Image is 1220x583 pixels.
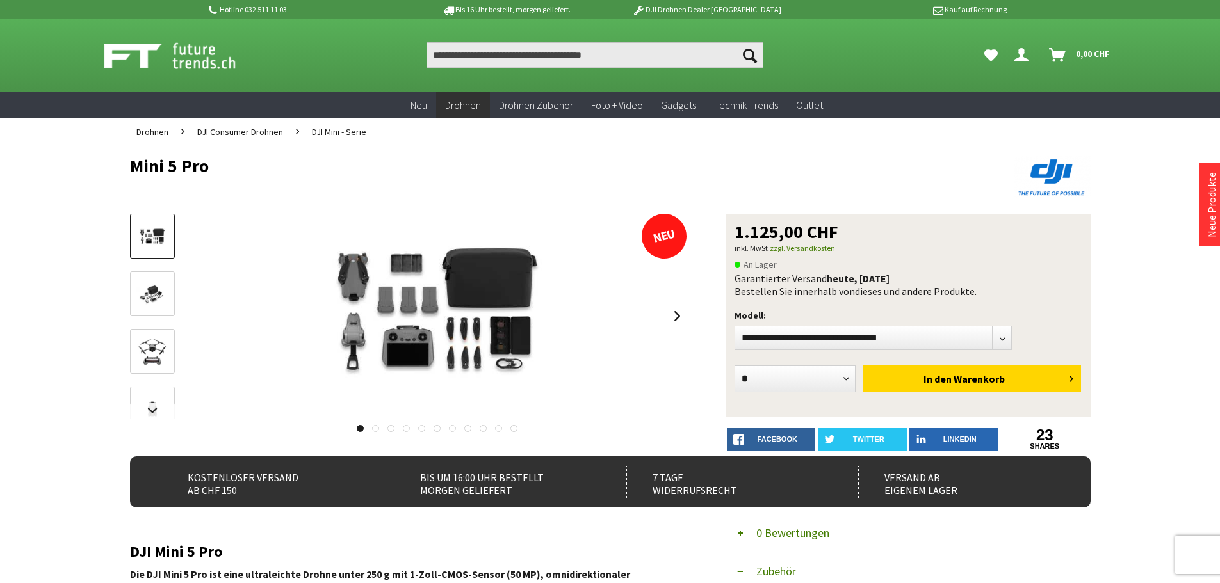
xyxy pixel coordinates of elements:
[735,272,1082,298] div: Garantierter Versand Bestellen Sie innerhalb von dieses und andere Produkte.
[705,92,787,118] a: Technik-Trends
[134,225,171,250] img: Vorschau: Mini 5 Pro
[807,2,1007,17] p: Kauf auf Rechnung
[191,118,289,146] a: DJI Consumer Drohnen
[1000,428,1089,442] a: 23
[305,118,373,146] a: DJI Mini - Serie
[1014,156,1091,198] img: DJI
[312,126,366,138] span: DJI Mini - Serie
[923,372,952,385] span: In den
[770,243,835,253] a: zzgl. Versandkosten
[626,466,831,498] div: 7 Tage Widerrufsrecht
[726,514,1091,552] button: 0 Bewertungen
[736,42,763,68] button: Suchen
[407,2,606,17] p: Bis 16 Uhr bestellt, morgen geliefert.
[490,92,582,118] a: Drohnen Zubehör
[652,92,705,118] a: Gadgets
[735,257,777,272] span: An Lager
[445,99,481,111] span: Drohnen
[735,223,838,241] span: 1.125,00 CHF
[499,99,573,111] span: Drohnen Zubehör
[136,126,168,138] span: Drohnen
[130,543,687,560] h2: DJI Mini 5 Pro
[858,466,1062,498] div: Versand ab eigenem Lager
[1076,44,1110,64] span: 0,00 CHF
[394,466,598,498] div: Bis um 16:00 Uhr bestellt Morgen geliefert
[735,241,1082,256] p: inkl. MwSt.
[162,466,366,498] div: Kostenloser Versand ab CHF 150
[606,2,806,17] p: DJI Drohnen Dealer [GEOGRAPHIC_DATA]
[411,99,427,111] span: Neu
[1044,42,1116,68] a: Warenkorb
[787,92,832,118] a: Outlet
[863,365,1081,392] button: In den Warenkorb
[130,118,175,146] a: Drohnen
[954,372,1005,385] span: Warenkorb
[284,214,591,419] img: Mini 5 Pro
[197,126,283,138] span: DJI Consumer Drohnen
[978,42,1004,68] a: Meine Favoriten
[909,428,998,451] a: LinkedIn
[827,272,890,285] b: heute, [DATE]
[758,435,797,443] span: facebook
[1000,442,1089,451] a: shares
[436,92,490,118] a: Drohnen
[104,40,264,72] img: Shop Futuretrends - zur Startseite wechseln
[1009,42,1039,68] a: Dein Konto
[591,99,643,111] span: Foto + Video
[796,99,823,111] span: Outlet
[661,99,696,111] span: Gadgets
[1205,172,1218,237] a: Neue Produkte
[735,308,1082,323] p: Modell:
[427,42,763,68] input: Produkt, Marke, Kategorie, EAN, Artikelnummer…
[582,92,652,118] a: Foto + Video
[853,435,884,443] span: twitter
[943,435,977,443] span: LinkedIn
[714,99,778,111] span: Technik-Trends
[207,2,407,17] p: Hotline 032 511 11 03
[402,92,436,118] a: Neu
[818,428,907,451] a: twitter
[727,428,816,451] a: facebook
[130,156,899,175] h1: Mini 5 Pro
